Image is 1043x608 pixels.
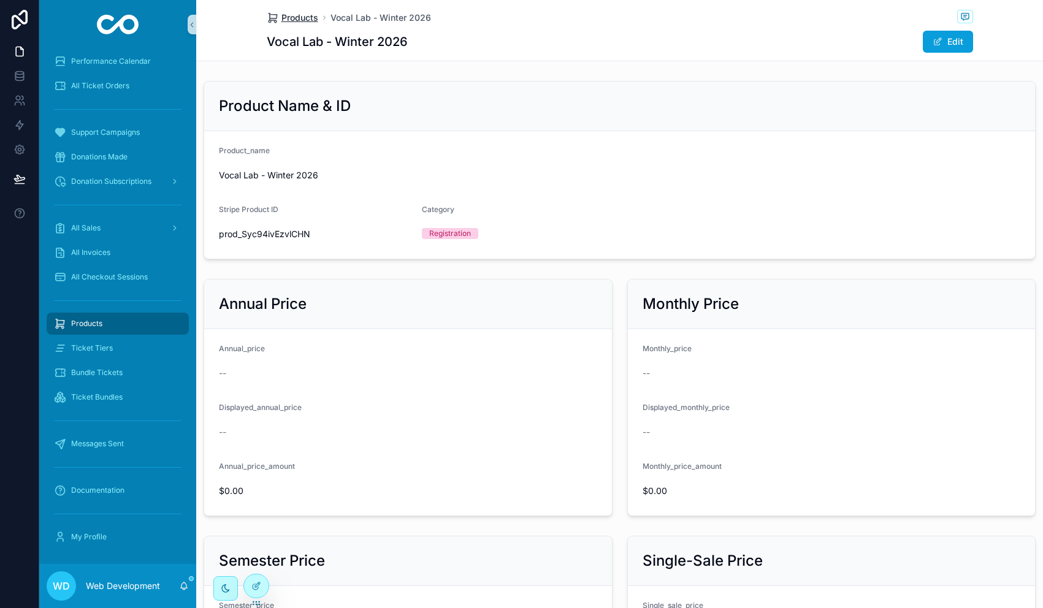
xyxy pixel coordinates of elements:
[47,170,189,192] a: Donation Subscriptions
[219,228,412,240] span: prod_Syc94ivEzvlCHN
[267,33,408,50] h1: Vocal Lab - Winter 2026
[47,266,189,288] a: All Checkout Sessions
[330,12,431,24] a: Vocal Lab - Winter 2026
[219,169,1020,181] span: Vocal Lab - Winter 2026
[86,580,160,592] p: Web Development
[281,12,318,24] span: Products
[219,426,226,438] span: --
[71,368,123,378] span: Bundle Tickets
[47,386,189,408] a: Ticket Bundles
[47,433,189,455] a: Messages Sent
[219,367,226,379] span: --
[71,248,110,257] span: All Invoices
[219,403,302,412] span: Displayed_annual_price
[71,439,124,449] span: Messages Sent
[71,485,124,495] span: Documentation
[923,31,973,53] button: Edit
[643,403,730,412] span: Displayed_monthly_price
[71,223,101,233] span: All Sales
[47,362,189,384] a: Bundle Tickets
[71,319,102,329] span: Products
[643,294,739,314] h2: Monthly Price
[429,228,471,239] div: Registration
[643,344,692,353] span: Monthly_price
[219,462,295,471] span: Annual_price_amount
[53,579,70,593] span: WD
[219,96,351,116] h2: Product Name & ID
[47,217,189,239] a: All Sales
[71,272,148,282] span: All Checkout Sessions
[267,12,318,24] a: Products
[39,49,196,564] div: scrollable content
[71,81,129,91] span: All Ticket Orders
[643,551,763,571] h2: Single-Sale Price
[71,392,123,402] span: Ticket Bundles
[219,344,265,353] span: Annual_price
[643,462,722,471] span: Monthly_price_amount
[71,532,107,542] span: My Profile
[643,485,827,497] span: $0.00
[71,343,113,353] span: Ticket Tiers
[47,75,189,97] a: All Ticket Orders
[47,146,189,168] a: Donations Made
[219,485,403,497] span: $0.00
[71,127,140,137] span: Support Campaigns
[643,426,650,438] span: --
[71,177,151,186] span: Donation Subscriptions
[71,152,128,162] span: Donations Made
[219,294,307,314] h2: Annual Price
[47,479,189,501] a: Documentation
[422,205,454,214] span: Category
[47,241,189,264] a: All Invoices
[47,50,189,72] a: Performance Calendar
[47,313,189,335] a: Products
[219,205,278,214] span: Stripe Product ID
[97,15,139,34] img: App logo
[219,146,270,155] span: Product_name
[47,337,189,359] a: Ticket Tiers
[47,526,189,548] a: My Profile
[71,56,151,66] span: Performance Calendar
[643,367,650,379] span: --
[219,551,325,571] h2: Semester Price
[47,121,189,143] a: Support Campaigns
